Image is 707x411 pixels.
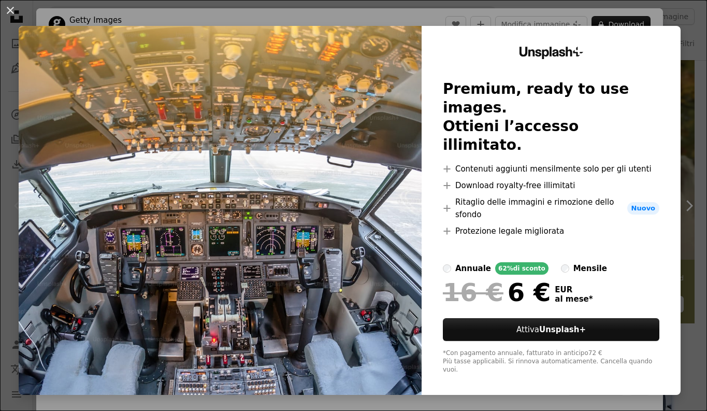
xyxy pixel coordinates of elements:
[555,285,593,294] span: EUR
[455,262,491,275] div: annuale
[443,279,551,306] div: 6 €
[573,262,607,275] div: mensile
[443,225,659,237] li: Protezione legale migliorata
[555,294,593,304] span: al mese *
[627,202,659,215] span: Nuovo
[561,264,569,273] input: mensile
[539,325,586,334] strong: Unsplash+
[443,196,659,221] li: Ritaglio delle immagini e rimozione dello sfondo
[443,179,659,192] li: Download royalty-free illimitati
[495,262,549,275] div: 62% di sconto
[443,349,659,374] div: *Con pagamento annuale, fatturato in anticipo 72 € Più tasse applicabili. Si rinnova automaticame...
[443,318,659,341] button: AttivaUnsplash+
[443,163,659,175] li: Contenuti aggiunti mensilmente solo per gli utenti
[443,264,451,273] input: annuale62%di sconto
[443,80,659,154] h2: Premium, ready to use images. Ottieni l’accesso illimitato.
[443,279,503,306] span: 16 €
